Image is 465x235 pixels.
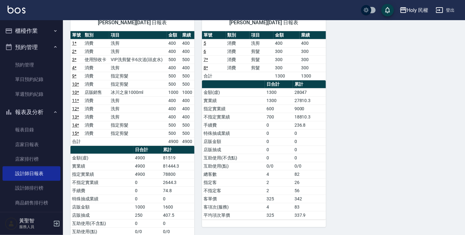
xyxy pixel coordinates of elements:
[3,23,60,39] button: 櫃檯作業
[300,55,326,64] td: 300
[109,80,167,88] td: 指定剪髮
[204,49,206,54] a: 6
[181,105,194,113] td: 400
[249,31,273,39] th: 項目
[226,47,250,55] td: 消費
[293,186,326,195] td: 56
[265,96,293,105] td: 1300
[293,162,326,170] td: 0/0
[109,55,167,64] td: VIP洗剪髮卡6次送(頭皮水)
[83,64,109,72] td: 消費
[249,39,273,47] td: 洗剪
[109,88,167,96] td: 冰川之泉1000ml
[70,31,194,146] table: a dense table
[181,55,194,64] td: 500
[133,195,161,203] td: 0
[181,129,194,137] td: 500
[265,80,293,89] th: 日合計
[226,39,250,47] td: 消費
[70,211,133,219] td: 店販抽成
[181,88,194,96] td: 1000
[133,186,161,195] td: 0
[293,211,326,219] td: 337.9
[3,210,60,225] a: 顧客入金餘額表
[293,113,326,121] td: 18810.3
[83,129,109,137] td: 消費
[249,55,273,64] td: 剪髮
[83,105,109,113] td: 消費
[161,203,194,211] td: 1600
[202,162,265,170] td: 互助使用(點)
[70,154,133,162] td: 金額(虛)
[202,80,326,220] table: a dense table
[133,203,161,211] td: 1000
[5,217,18,230] img: Person
[265,178,293,186] td: 2
[265,113,293,121] td: 700
[202,129,265,137] td: 特殊抽成業績
[3,181,60,195] a: 設計師排行榜
[273,64,300,72] td: 300
[204,41,206,46] a: 5
[202,96,265,105] td: 實業績
[83,47,109,55] td: 消費
[19,218,51,224] h5: 黃聖智
[167,88,181,96] td: 1000
[202,178,265,186] td: 指定客
[161,186,194,195] td: 74.8
[300,39,326,47] td: 400
[433,4,457,16] button: 登出
[70,195,133,203] td: 特殊抽成業績
[167,31,181,39] th: 金額
[181,137,194,146] td: 4900
[133,154,161,162] td: 4900
[265,195,293,203] td: 325
[3,87,60,101] a: 單週預約紀錄
[181,39,194,47] td: 400
[202,154,265,162] td: 互助使用(不含點)
[167,96,181,105] td: 400
[300,72,326,80] td: 1300
[83,121,109,129] td: 消費
[202,137,265,146] td: 店販金額
[293,80,326,89] th: 累計
[202,113,265,121] td: 不指定實業績
[265,121,293,129] td: 0
[167,64,181,72] td: 400
[70,203,133,211] td: 店販金額
[70,219,133,227] td: 互助使用(不含點)
[273,47,300,55] td: 300
[293,170,326,178] td: 82
[181,80,194,88] td: 500
[70,137,83,146] td: 合計
[109,113,167,121] td: 洗剪
[202,72,226,80] td: 合計
[202,105,265,113] td: 指定實業績
[293,178,326,186] td: 26
[3,39,60,55] button: 預約管理
[181,113,194,121] td: 400
[265,170,293,178] td: 4
[83,96,109,105] td: 消費
[202,88,265,96] td: 金額(虛)
[293,195,326,203] td: 342
[293,105,326,113] td: 9000
[78,20,187,26] span: [PERSON_NAME][DATE] 日報表
[293,137,326,146] td: 0
[202,195,265,203] td: 客單價
[293,88,326,96] td: 28047
[109,47,167,55] td: 洗剪
[3,166,60,181] a: 設計師日報表
[8,6,25,14] img: Logo
[161,146,194,154] th: 累計
[167,55,181,64] td: 500
[109,129,167,137] td: 指定剪髮
[202,186,265,195] td: 不指定客
[202,170,265,178] td: 總客數
[167,80,181,88] td: 500
[161,195,194,203] td: 0
[70,186,133,195] td: 手續費
[83,72,109,80] td: 消費
[167,47,181,55] td: 400
[265,154,293,162] td: 0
